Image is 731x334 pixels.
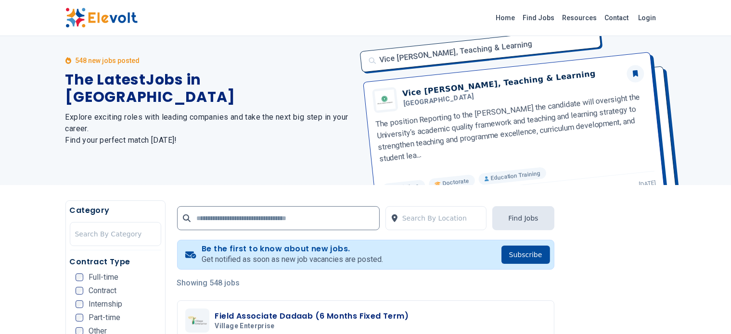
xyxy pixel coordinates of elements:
input: Part-time [76,314,83,322]
a: Login [633,8,662,27]
input: Contract [76,287,83,295]
span: Full-time [89,273,119,281]
span: Part-time [89,314,121,322]
button: Find Jobs [492,206,554,230]
h2: Explore exciting roles with leading companies and take the next big step in your career. Find you... [65,111,354,146]
a: Resources [559,10,601,25]
input: Internship [76,300,83,308]
h5: Contract Type [70,256,161,268]
a: Home [492,10,519,25]
h1: The Latest Jobs in [GEOGRAPHIC_DATA] [65,71,354,106]
span: Village Enterprise [215,322,275,331]
h4: Be the first to know about new jobs. [202,244,383,254]
p: 548 new jobs posted [75,56,140,65]
p: Showing 548 jobs [177,277,554,289]
a: Contact [601,10,633,25]
h3: Field Associate Dadaab (6 Months Fixed Term) [215,310,409,322]
img: Elevolt [65,8,138,28]
span: Internship [89,300,123,308]
p: Get notified as soon as new job vacancies are posted. [202,254,383,265]
span: Contract [89,287,117,295]
button: Subscribe [501,246,550,264]
a: Find Jobs [519,10,559,25]
img: Village Enterprise [188,316,207,325]
h5: Category [70,205,161,216]
iframe: Chat Widget [683,288,731,334]
input: Full-time [76,273,83,281]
